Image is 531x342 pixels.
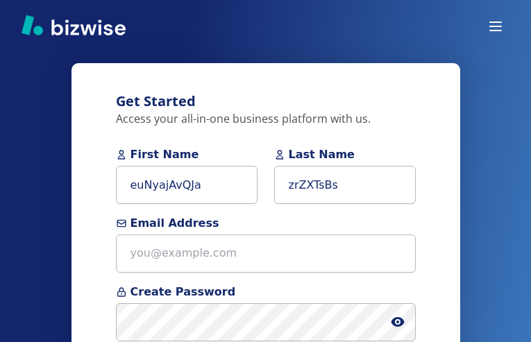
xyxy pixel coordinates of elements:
[116,234,416,273] input: you@example.com
[116,112,416,127] p: Access your all-in-one business platform with us.
[116,91,416,112] h3: Get Started
[274,146,416,163] span: Last Name
[116,166,258,204] input: First Name
[116,284,416,300] span: Create Password
[22,15,126,35] img: Bizwise Logo
[274,166,416,204] input: Last Name
[116,146,258,163] span: First Name
[116,215,416,232] span: Email Address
